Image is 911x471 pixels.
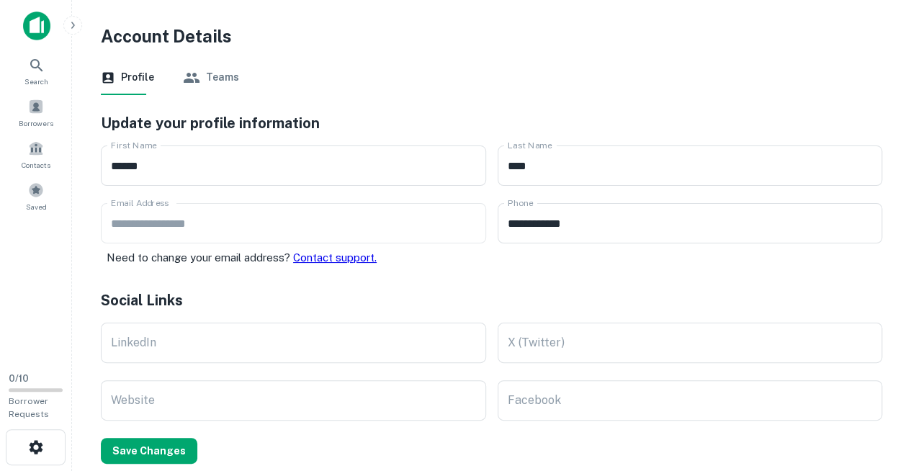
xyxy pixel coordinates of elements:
[111,197,169,209] label: Email Address
[508,139,552,151] label: Last Name
[101,60,154,95] button: Profile
[508,197,533,209] label: Phone
[101,290,882,311] h5: Social Links
[22,159,50,171] span: Contacts
[9,373,29,384] span: 0 / 10
[101,438,197,464] button: Save Changes
[101,23,882,49] h4: Account Details
[26,201,47,212] span: Saved
[4,51,68,90] a: Search
[111,139,157,151] label: First Name
[839,356,911,425] iframe: Chat Widget
[293,251,377,264] a: Contact support.
[23,12,50,40] img: capitalize-icon.png
[24,76,48,87] span: Search
[4,93,68,132] a: Borrowers
[183,60,239,95] button: Teams
[107,249,486,266] p: Need to change your email address?
[9,396,49,419] span: Borrower Requests
[4,135,68,174] a: Contacts
[101,112,882,134] h5: Update your profile information
[4,176,68,215] a: Saved
[19,117,53,129] span: Borrowers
